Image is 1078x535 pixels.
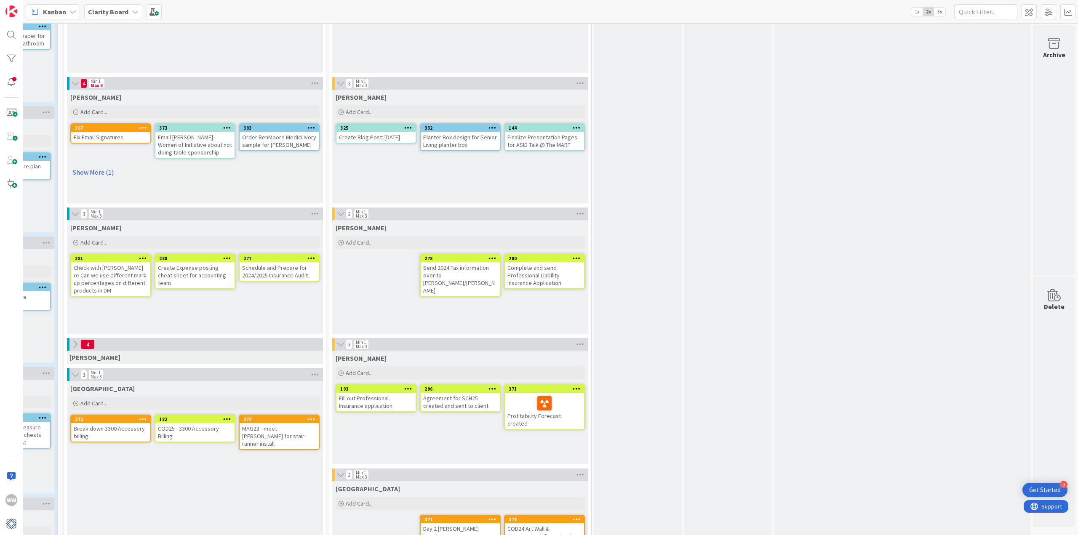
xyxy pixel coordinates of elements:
[70,165,320,179] a: Show More (1)
[71,415,150,423] div: 372
[336,93,387,101] span: Hannah
[240,423,319,449] div: MAG23 - meet [PERSON_NAME] for stair runner install
[505,255,584,288] div: 280Complete and send Professional Liability Insurance Application
[346,108,373,116] span: Add Card...
[80,339,95,349] span: 4
[80,239,107,246] span: Add Card...
[70,224,121,232] span: Walter
[346,500,373,507] span: Add Card...
[424,386,500,392] div: 296
[424,516,500,522] div: 377
[91,370,101,375] div: Min 1
[420,384,501,412] a: 296Agreement for SCH25 created and sent to client
[421,124,500,150] div: 332Planter Box design for Senior Living planter box
[155,255,235,262] div: 288
[155,262,235,288] div: Create Expense posting cheat sheet for accounting team
[505,124,584,132] div: 144
[421,516,500,523] div: 377
[424,125,500,131] div: 332
[71,415,150,442] div: 372Break down 3300 Accessory billing
[155,124,235,132] div: 373
[336,484,400,493] span: Devon
[346,78,352,88] span: 3
[340,386,416,392] div: 193
[240,415,319,449] div: 374MAG23 - meet [PERSON_NAME] for stair runner install
[504,254,585,289] a: 280Complete and send Professional Liability Insurance Application
[91,214,101,218] div: Max 3
[509,386,584,392] div: 371
[70,415,151,442] a: 372Break down 3300 Accessory billing
[356,475,367,479] div: Max 3
[911,8,923,16] span: 1x
[240,262,319,281] div: Schedule and Prepare for 2024/2025 Insurance Audit
[88,8,128,16] b: Clarity Board
[1060,481,1067,488] div: 3
[923,8,934,16] span: 2x
[505,385,584,393] div: 371
[71,262,150,296] div: Check with [PERSON_NAME] re Can we use different mark up percentages on different products in DM
[509,256,584,261] div: 280
[70,384,135,393] span: Devon
[243,416,319,422] div: 374
[155,132,235,158] div: Email [PERSON_NAME]- Women of Initiative about not doing table sponsorship
[356,471,366,475] div: Min 1
[346,369,373,377] span: Add Card...
[421,393,500,411] div: Agreement for SCH25 created and sent to client
[421,255,500,296] div: 278Send 2024 Tax information over to [PERSON_NAME]/[PERSON_NAME]
[346,239,373,246] span: Add Card...
[239,254,320,282] a: 277Schedule and Prepare for 2024/2025 Insurance Audit
[155,255,235,288] div: 288Create Expense posting cheat sheet for accounting team
[80,399,107,407] span: Add Card...
[155,415,235,442] a: 182COD25 - 3300 Accessory Billing
[70,123,151,144] a: 167Fix Email Signatures
[505,124,584,150] div: 144Finalize Presentation Pages for ASID Talk @ The MART
[340,125,416,131] div: 325
[421,385,500,393] div: 296
[505,393,584,429] div: Profitability Forecast created
[71,255,150,262] div: 281
[346,470,352,480] span: 2
[421,132,500,150] div: Planter Box design for Senior Living planter box
[240,124,319,150] div: 393Order BenMoore Medici Ivory sample for [PERSON_NAME]
[243,125,319,131] div: 393
[71,124,150,143] div: 167Fix Email Signatures
[69,353,120,362] span: Philip
[424,256,500,261] div: 278
[336,224,387,232] span: Walter
[336,384,416,412] a: 193Fill out Professional Insurance application
[240,255,319,262] div: 277
[91,210,101,214] div: Min 1
[43,7,66,17] span: Kanban
[509,125,584,131] div: 144
[155,415,235,442] div: 182COD25 - 3300 Accessory Billing
[5,5,17,17] img: Visit kanbanzone.com
[75,416,150,422] div: 372
[71,423,150,442] div: Break down 3300 Accessory billing
[1022,483,1067,497] div: Open Get Started checklist, remaining modules: 3
[91,79,101,83] div: Min 1
[91,83,103,88] div: Max 3
[336,132,416,143] div: Create Blog Post: [DATE]
[346,209,352,219] span: 2
[356,340,366,344] div: Min 1
[505,255,584,262] div: 280
[70,254,151,297] a: 281Check with [PERSON_NAME] re Can we use different mark up percentages on different products in DM
[5,518,17,530] img: avatar
[509,516,584,522] div: 378
[240,124,319,132] div: 393
[356,214,367,218] div: Max 3
[336,354,387,362] span: Philip
[5,494,17,506] div: WW
[336,123,416,144] a: 325Create Blog Post: [DATE]
[155,123,235,159] a: 373Email [PERSON_NAME]- Women of Initiative about not doing table sponsorship
[91,375,101,379] div: Max 3
[336,124,416,132] div: 325
[80,78,87,88] span: 4
[155,415,235,423] div: 182
[70,93,121,101] span: Hannah
[240,132,319,150] div: Order BenMoore Medici Ivory sample for [PERSON_NAME]
[505,385,584,429] div: 371Profitability Forecast created
[336,124,416,143] div: 325Create Blog Post: [DATE]
[421,385,500,411] div: 296Agreement for SCH25 created and sent to client
[75,256,150,261] div: 281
